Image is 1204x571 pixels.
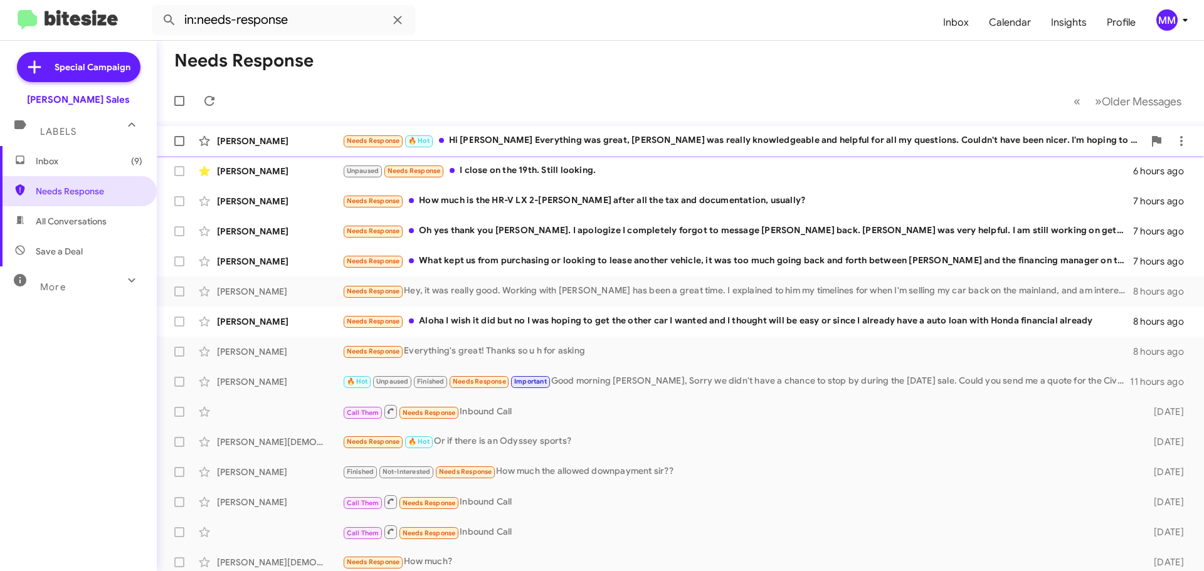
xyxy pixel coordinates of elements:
span: All Conversations [36,215,107,228]
input: Search [152,5,415,35]
span: Needs Response [347,287,400,295]
nav: Page navigation example [1067,88,1189,114]
span: 🔥 Hot [408,437,430,446]
div: 11 hours ago [1130,375,1194,388]
span: Save a Deal [36,245,83,258]
div: Or if there is an Odyssey sports? [342,434,1134,449]
span: Special Campaign [55,61,130,73]
div: 6 hours ago [1133,165,1194,177]
span: Needs Response [347,558,400,566]
span: Unpaused [376,377,409,385]
div: Inbound Call [342,404,1134,419]
span: Needs Response [347,227,400,235]
div: 7 hours ago [1133,195,1194,207]
div: [PERSON_NAME][DEMOGRAPHIC_DATA] [217,436,342,448]
span: Needs Response [347,137,400,145]
a: Inbox [933,4,979,41]
button: Next [1087,88,1189,114]
div: [PERSON_NAME] [217,255,342,268]
h1: Needs Response [174,51,314,71]
div: I close on the 19th. Still looking. [342,164,1133,178]
span: Needs Response [403,529,456,537]
div: Aloha I wish it did but no I was hoping to get the other car I wanted and I thought will be easy ... [342,314,1133,328]
span: Needs Response [403,409,456,417]
div: Inbound Call [342,494,1134,510]
span: Labels [40,126,77,137]
span: Call Them [347,529,379,537]
div: How much the allowed downpayment sir?? [342,464,1134,479]
span: 🔥 Hot [347,377,368,385]
span: Needs Response [347,347,400,355]
span: Needs Response [347,197,400,205]
div: 8 hours ago [1133,285,1194,298]
div: [PERSON_NAME] [217,375,342,388]
span: Needs Response [403,499,456,507]
button: MM [1146,9,1190,31]
div: 8 hours ago [1133,345,1194,358]
span: Unpaused [347,167,379,175]
div: [DATE] [1134,496,1194,508]
div: [DATE] [1134,556,1194,568]
span: 🔥 Hot [408,137,430,145]
span: » [1095,93,1102,109]
span: Important [514,377,547,385]
div: [DATE] [1134,526,1194,538]
div: [PERSON_NAME] [217,195,342,207]
div: [PERSON_NAME] [217,496,342,508]
div: Inbound Call [342,524,1134,540]
div: Good morning [PERSON_NAME], Sorry we didn't have a chance to stop by during the [DATE] sale. Coul... [342,374,1130,389]
a: Special Campaign [17,52,140,82]
div: How much is the HR-V LX 2-[PERSON_NAME] after all the tax and documentation, usually? [342,194,1133,208]
span: Call Them [347,499,379,507]
div: 8 hours ago [1133,315,1194,328]
div: [DATE] [1134,436,1194,448]
span: Call Them [347,409,379,417]
div: [PERSON_NAME] [217,285,342,298]
div: 7 hours ago [1133,225,1194,238]
div: [PERSON_NAME] Sales [27,93,130,106]
span: Needs Response [347,437,400,446]
a: Calendar [979,4,1041,41]
span: (9) [131,155,142,167]
span: More [40,281,66,293]
span: Older Messages [1102,95,1181,108]
div: [PERSON_NAME] [217,225,342,238]
span: Not-Interested [383,468,431,476]
div: [PERSON_NAME] [217,135,342,147]
div: [PERSON_NAME] [217,466,342,478]
a: Profile [1097,4,1146,41]
a: Insights [1041,4,1097,41]
span: Inbox [36,155,142,167]
div: Oh yes thank you [PERSON_NAME]. I apologize I completely forgot to message [PERSON_NAME] back. [P... [342,224,1133,238]
div: 7 hours ago [1133,255,1194,268]
div: Hi [PERSON_NAME] Everything was great, [PERSON_NAME] was really knowledgeable and helpful for all... [342,134,1144,148]
div: How much? [342,555,1134,569]
span: Needs Response [388,167,441,175]
span: Finished [417,377,445,385]
div: [PERSON_NAME] [217,315,342,328]
span: Needs Response [347,257,400,265]
div: [PERSON_NAME] [217,345,342,358]
div: MM [1156,9,1178,31]
div: Hey, it was really good. Working with [PERSON_NAME] has been a great time. I explained to him my ... [342,284,1133,298]
div: Everything's great! Thanks so u h for asking [342,344,1133,359]
div: [DATE] [1134,466,1194,478]
div: [DATE] [1134,406,1194,418]
span: « [1074,93,1080,109]
span: Needs Response [439,468,492,476]
span: Needs Response [347,317,400,325]
div: [PERSON_NAME][DEMOGRAPHIC_DATA] [217,556,342,568]
span: Finished [347,468,374,476]
div: What kept us from purchasing or looking to lease another vehicle, it was too much going back and ... [342,254,1133,268]
button: Previous [1066,88,1088,114]
span: Needs Response [453,377,506,385]
div: [PERSON_NAME] [217,165,342,177]
span: Needs Response [36,185,142,197]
